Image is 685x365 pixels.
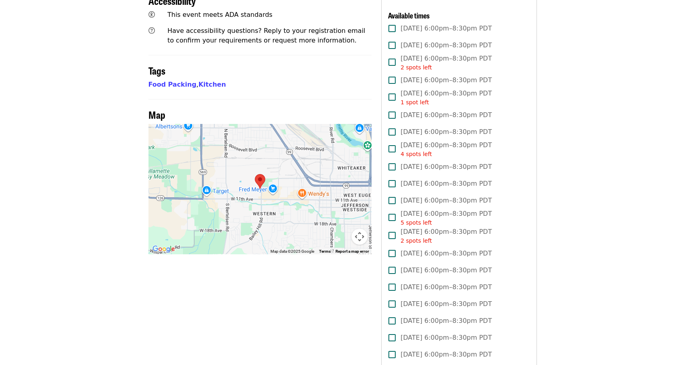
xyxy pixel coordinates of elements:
[400,350,492,359] span: [DATE] 6:00pm–8:30pm PDT
[148,63,165,77] span: Tags
[400,54,492,72] span: [DATE] 6:00pm–8:30pm PDT
[400,227,492,245] span: [DATE] 6:00pm–8:30pm PDT
[352,229,368,245] button: Map camera controls
[148,27,155,34] i: question-circle icon
[150,244,177,254] a: Open this area in Google Maps (opens a new window)
[400,99,429,105] span: 1 spot left
[148,11,155,18] i: universal-access icon
[400,64,432,71] span: 2 spots left
[400,333,492,343] span: [DATE] 6:00pm–8:30pm PDT
[400,110,492,120] span: [DATE] 6:00pm–8:30pm PDT
[400,179,492,189] span: [DATE] 6:00pm–8:30pm PDT
[400,299,492,309] span: [DATE] 6:00pm–8:30pm PDT
[400,140,492,158] span: [DATE] 6:00pm–8:30pm PDT
[400,41,492,50] span: [DATE] 6:00pm–8:30pm PDT
[400,196,492,205] span: [DATE] 6:00pm–8:30pm PDT
[400,209,492,227] span: [DATE] 6:00pm–8:30pm PDT
[400,75,492,85] span: [DATE] 6:00pm–8:30pm PDT
[400,89,492,107] span: [DATE] 6:00pm–8:30pm PDT
[150,244,177,254] img: Google
[388,10,430,20] span: Available times
[400,266,492,275] span: [DATE] 6:00pm–8:30pm PDT
[400,316,492,326] span: [DATE] 6:00pm–8:30pm PDT
[400,219,432,226] span: 5 spots left
[319,249,331,253] a: Terms (opens in new tab)
[400,237,432,244] span: 2 spots left
[335,249,369,253] a: Report a map error
[400,24,492,33] span: [DATE] 6:00pm–8:30pm PDT
[400,151,432,157] span: 4 spots left
[400,282,492,292] span: [DATE] 6:00pm–8:30pm PDT
[400,127,492,137] span: [DATE] 6:00pm–8:30pm PDT
[167,11,272,18] span: This event meets ADA standards
[400,249,492,258] span: [DATE] 6:00pm–8:30pm PDT
[270,249,314,253] span: Map data ©2025 Google
[148,81,197,88] a: Food Packing
[198,81,226,88] a: Kitchen
[400,162,492,172] span: [DATE] 6:00pm–8:30pm PDT
[167,27,365,44] span: Have accessibility questions? Reply to your registration email to confirm your requirements or re...
[148,107,165,122] span: Map
[148,81,199,88] span: ,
